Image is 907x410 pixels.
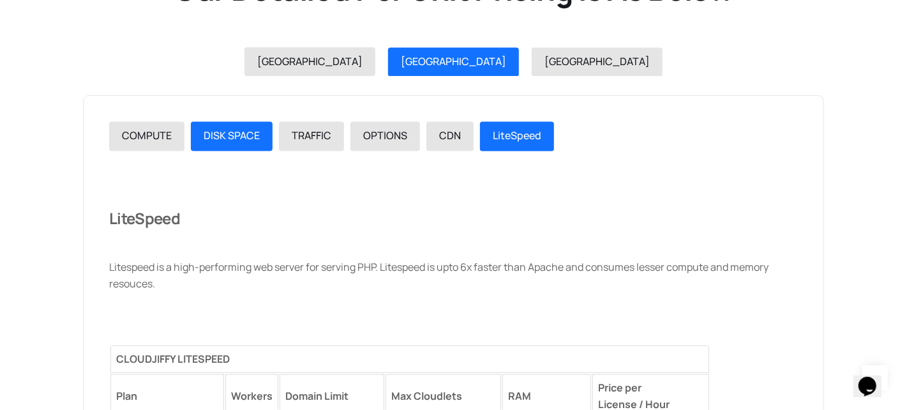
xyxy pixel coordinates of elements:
span: LiteSpeed [109,208,180,229]
span: TRAFFIC [292,128,331,142]
span: [GEOGRAPHIC_DATA] [257,54,363,68]
span: [GEOGRAPHIC_DATA] [544,54,650,68]
p: Litespeed is a high-performing web server for serving PHP. Litespeed is upto 6x faster than Apach... [109,259,798,292]
th: CLOUDJIFFY LITESPEED [110,345,709,374]
span: [GEOGRAPHIC_DATA] [401,54,506,68]
span: LiteSpeed [493,128,541,142]
span: CDN [439,128,461,142]
iframe: chat widget [853,359,894,397]
span: COMPUTE [122,128,172,142]
span: OPTIONS [363,128,407,142]
span: DISK SPACE [204,128,260,142]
